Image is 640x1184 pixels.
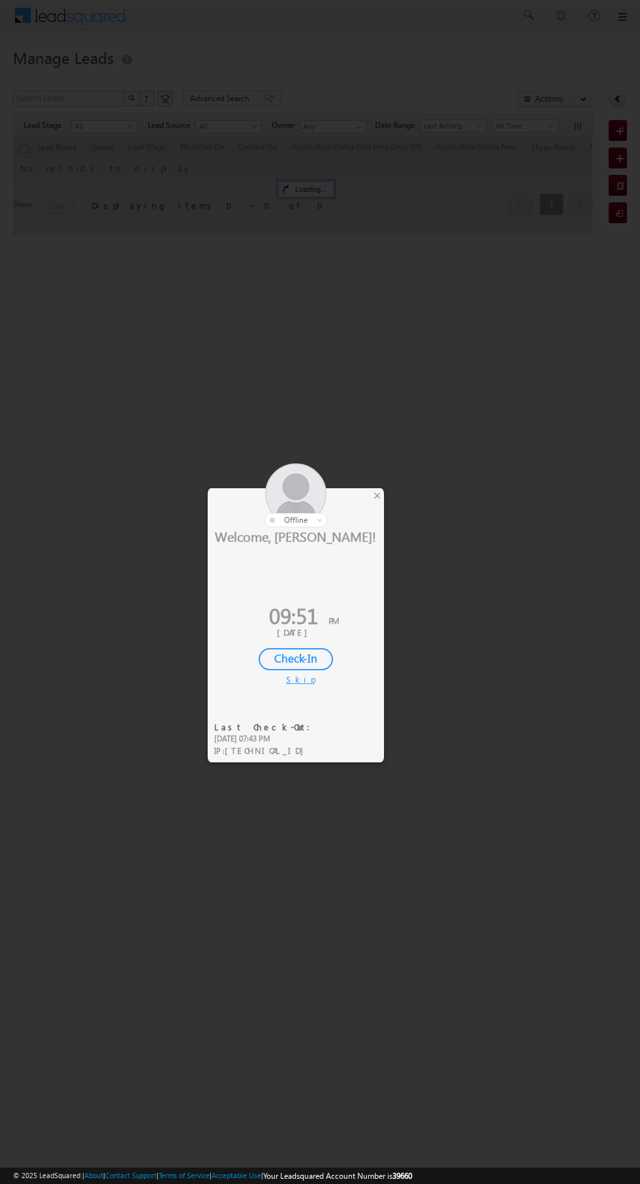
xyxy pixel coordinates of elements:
div: IP : [214,745,318,757]
a: Acceptable Use [212,1171,261,1179]
span: [TECHNICAL_ID] [225,745,310,756]
a: About [84,1171,103,1179]
span: 09:51 [269,600,318,630]
div: [DATE] 07:43 PM [214,733,318,745]
a: Contact Support [105,1171,157,1179]
span: © 2025 LeadSquared | | | | | [13,1170,412,1182]
div: Welcome, [PERSON_NAME]! [208,527,384,544]
div: [DATE] [217,627,374,638]
span: Your Leadsquared Account Number is [263,1171,412,1181]
div: Last Check-Out: [214,721,318,733]
div: Check-In [259,648,333,670]
div: × [370,488,384,503]
span: 39660 [392,1171,412,1181]
a: Terms of Service [159,1171,210,1179]
span: offline [284,515,308,525]
div: Skip [286,674,306,685]
span: PM [328,615,339,626]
